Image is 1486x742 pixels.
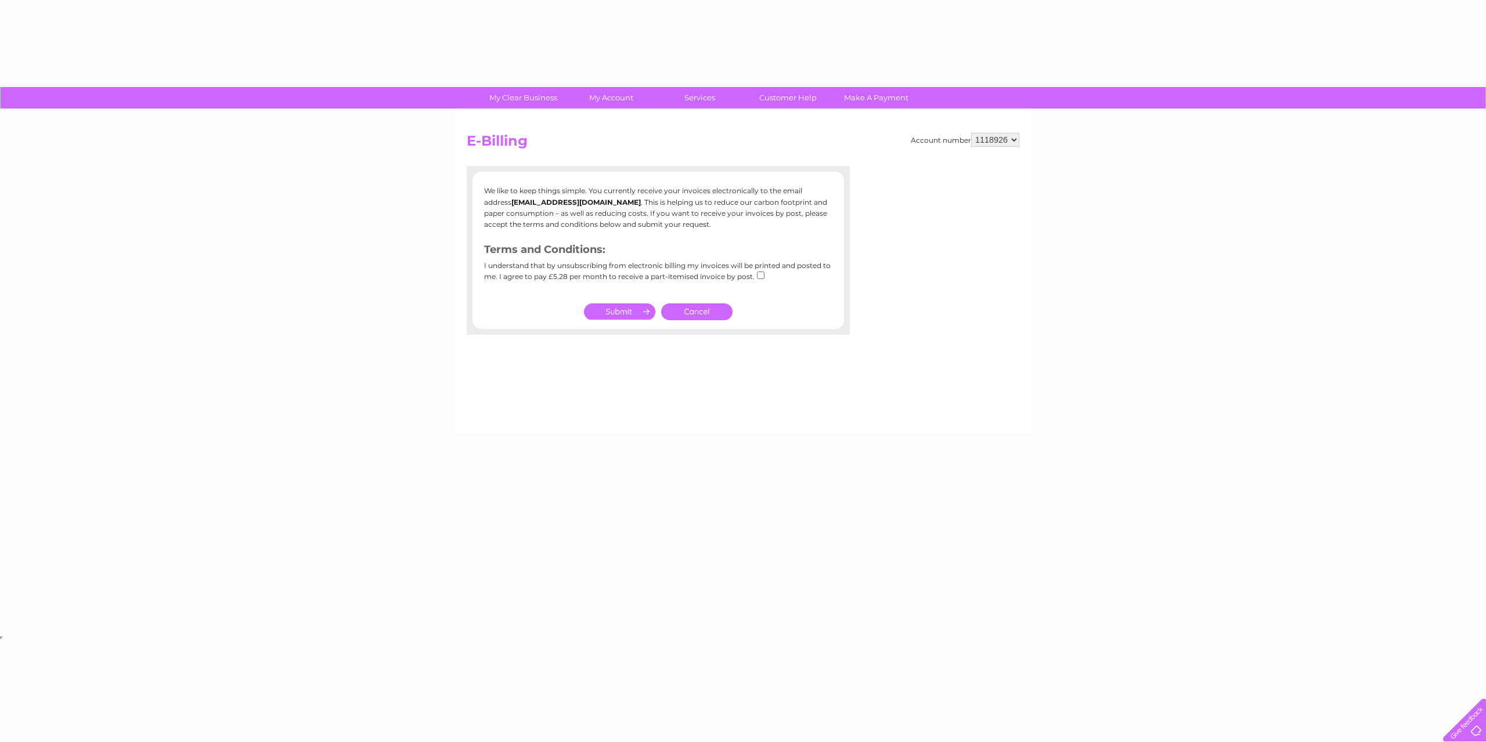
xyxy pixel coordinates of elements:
[484,241,832,262] h3: Terms and Conditions:
[484,262,832,289] div: I understand that by unsubscribing from electronic billing my invoices will be printed and posted...
[484,185,832,230] p: We like to keep things simple. You currently receive your invoices electronically to the email ad...
[652,87,748,108] a: Services
[564,87,659,108] a: My Account
[511,198,641,207] b: [EMAIL_ADDRESS][DOMAIN_NAME]
[467,133,1019,155] h2: E-Billing
[584,303,655,320] input: Submit
[475,87,571,108] a: My Clear Business
[740,87,836,108] a: Customer Help
[911,133,1019,147] div: Account number
[661,303,733,320] a: Cancel
[828,87,924,108] a: Make A Payment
